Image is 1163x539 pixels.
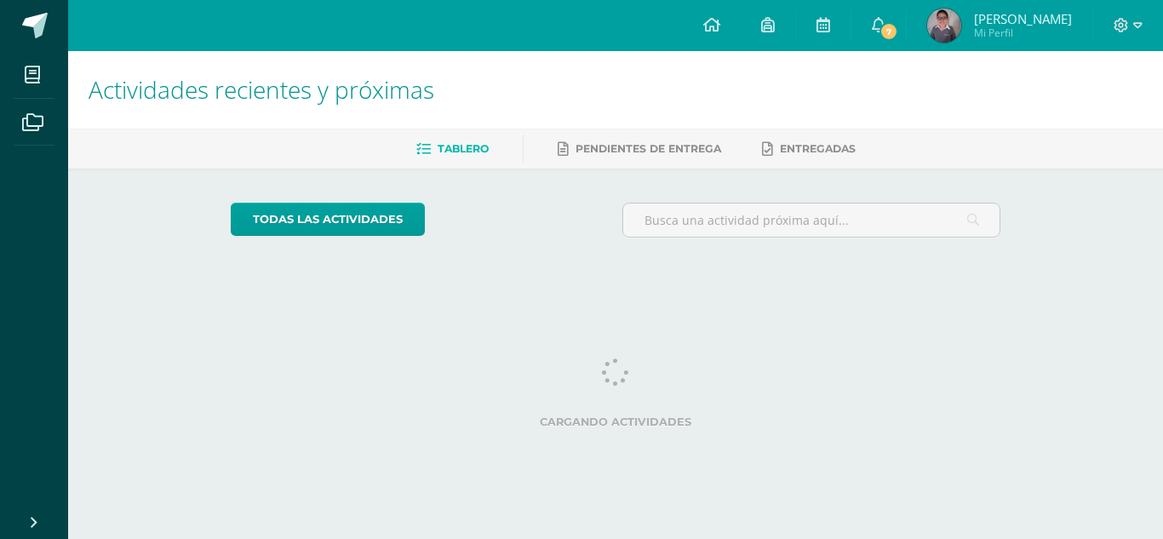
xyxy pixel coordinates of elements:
[438,142,489,155] span: Tablero
[576,142,721,155] span: Pendientes de entrega
[927,9,961,43] img: 1657f0569aa92cb720f1e5638fa2ca11.png
[623,204,1000,237] input: Busca una actividad próxima aquí...
[231,203,425,236] a: todas las Actividades
[231,416,1001,428] label: Cargando actividades
[974,26,1072,40] span: Mi Perfil
[780,142,856,155] span: Entregadas
[558,135,721,163] a: Pendientes de entrega
[89,73,434,106] span: Actividades recientes y próximas
[416,135,489,163] a: Tablero
[762,135,856,163] a: Entregadas
[879,22,897,41] span: 7
[974,10,1072,27] span: [PERSON_NAME]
